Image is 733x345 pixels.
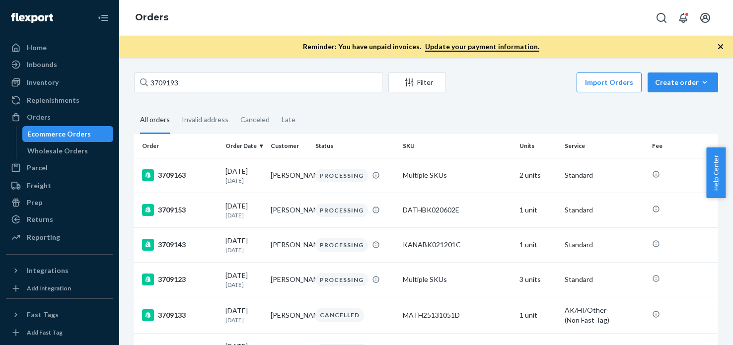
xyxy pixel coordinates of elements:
[240,107,270,133] div: Canceled
[11,13,53,23] img: Flexport logo
[27,95,79,105] div: Replenishments
[706,147,726,198] button: Help Center
[27,198,42,207] div: Prep
[695,8,715,28] button: Open account menu
[315,238,368,252] div: PROCESSING
[27,214,53,224] div: Returns
[673,8,693,28] button: Open notifications
[93,8,113,28] button: Close Navigation
[225,246,262,254] p: [DATE]
[142,204,218,216] div: 3709153
[225,201,262,219] div: [DATE]
[27,146,88,156] div: Wholesale Orders
[565,305,644,315] p: AK/HI/Other
[389,77,445,87] div: Filter
[652,8,671,28] button: Open Search Box
[399,134,515,158] th: SKU
[315,204,368,217] div: PROCESSING
[225,166,262,185] div: [DATE]
[135,12,168,23] a: Orders
[225,306,262,324] div: [DATE]
[515,297,560,334] td: 1 unit
[6,263,113,278] button: Integrations
[565,170,644,180] p: Standard
[134,72,382,92] input: Search orders
[315,308,364,322] div: CANCELLED
[27,266,69,276] div: Integrations
[27,77,59,87] div: Inventory
[425,42,539,52] a: Update your payment information.
[315,169,368,182] div: PROCESSING
[22,143,114,159] a: Wholesale Orders
[303,42,539,52] p: Reminder: You have unpaid invoices.
[225,316,262,324] p: [DATE]
[515,227,560,262] td: 1 unit
[515,158,560,193] td: 2 units
[655,77,711,87] div: Create order
[6,211,113,227] a: Returns
[565,205,644,215] p: Standard
[127,3,176,32] ol: breadcrumbs
[6,57,113,72] a: Inbounds
[225,176,262,185] p: [DATE]
[388,72,446,92] button: Filter
[648,72,718,92] button: Create order
[142,239,218,251] div: 3709143
[27,60,57,69] div: Inbounds
[27,284,71,292] div: Add Integration
[221,134,266,158] th: Order Date
[561,134,648,158] th: Service
[225,280,262,289] p: [DATE]
[267,262,311,297] td: [PERSON_NAME]
[282,107,295,133] div: Late
[670,315,723,340] iframe: Opens a widget where you can chat to one of our agents
[515,134,560,158] th: Units
[403,205,512,215] div: DATHBK020602E
[225,236,262,254] div: [DATE]
[267,227,311,262] td: [PERSON_NAME]
[27,328,63,337] div: Add Fast Tag
[403,310,512,320] div: MATH25131051D
[6,160,113,176] a: Parcel
[267,193,311,227] td: [PERSON_NAME]
[27,43,47,53] div: Home
[6,109,113,125] a: Orders
[6,327,113,339] a: Add Fast Tag
[6,307,113,323] button: Fast Tags
[267,158,311,193] td: [PERSON_NAME]
[140,107,170,134] div: All orders
[142,274,218,285] div: 3709123
[142,309,218,321] div: 3709133
[6,178,113,194] a: Freight
[27,129,91,139] div: Ecommerce Orders
[515,193,560,227] td: 1 unit
[6,74,113,90] a: Inventory
[22,126,114,142] a: Ecommerce Orders
[27,310,59,320] div: Fast Tags
[27,181,51,191] div: Freight
[399,158,515,193] td: Multiple SKUs
[6,229,113,245] a: Reporting
[271,141,307,150] div: Customer
[565,240,644,250] p: Standard
[142,169,218,181] div: 3709163
[565,315,644,325] div: (Non Fast Tag)
[577,72,642,92] button: Import Orders
[565,275,644,284] p: Standard
[311,134,399,158] th: Status
[27,232,60,242] div: Reporting
[267,297,311,334] td: [PERSON_NAME]
[403,240,512,250] div: KANABK021201C
[225,211,262,219] p: [DATE]
[6,195,113,210] a: Prep
[315,273,368,286] div: PROCESSING
[27,112,51,122] div: Orders
[6,92,113,108] a: Replenishments
[6,40,113,56] a: Home
[182,107,228,133] div: Invalid address
[399,262,515,297] td: Multiple SKUs
[515,262,560,297] td: 3 units
[225,271,262,289] div: [DATE]
[134,134,221,158] th: Order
